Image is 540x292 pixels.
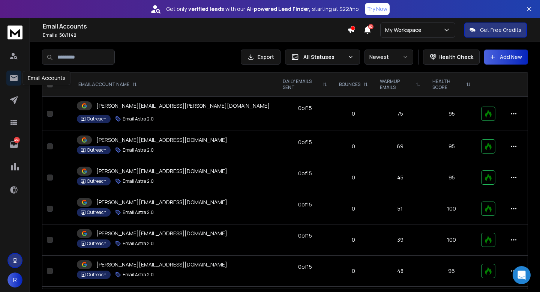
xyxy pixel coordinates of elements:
p: Try Now [367,5,387,13]
div: 0 of 15 [298,138,312,146]
p: [PERSON_NAME][EMAIL_ADDRESS][DOMAIN_NAME] [96,199,227,206]
p: HEALTH SCORE [432,78,463,90]
span: 50 [368,24,373,29]
p: DAILY EMAILS SENT [283,78,319,90]
p: Email Astra 2.0 [123,272,154,278]
td: 39 [374,224,426,256]
p: Get Free Credits [480,26,522,34]
a: 462 [6,137,21,152]
p: Email Astra 2.0 [123,178,154,184]
strong: verified leads [188,5,224,13]
p: 0 [337,267,369,275]
p: Emails : [43,32,347,38]
button: R [7,272,22,287]
div: Open Intercom Messenger [513,266,531,284]
div: 0 of 15 [298,232,312,239]
p: 0 [337,110,369,117]
p: Email Astra 2.0 [123,147,154,153]
p: Outreach [87,272,106,278]
p: Outreach [87,178,106,184]
div: EMAIL ACCOUNT NAME [78,81,137,87]
p: [PERSON_NAME][EMAIL_ADDRESS][PERSON_NAME][DOMAIN_NAME] [96,102,270,110]
p: 0 [337,236,369,244]
button: Get Free Credits [464,23,527,38]
td: 75 [374,97,426,131]
p: 0 [337,205,369,212]
td: 45 [374,162,426,193]
button: Add New [484,50,528,65]
div: Email Accounts [23,71,70,85]
td: 95 [426,131,477,162]
p: Get only with our starting at $22/mo [166,5,359,13]
td: 96 [426,256,477,287]
button: Export [241,50,280,65]
td: 48 [374,256,426,287]
p: All Statuses [303,53,345,61]
td: 95 [426,97,477,131]
p: [PERSON_NAME][EMAIL_ADDRESS][DOMAIN_NAME] [96,136,227,144]
td: 51 [374,193,426,224]
td: 100 [426,224,477,256]
img: logo [7,26,22,39]
h1: Email Accounts [43,22,347,31]
strong: AI-powered Lead Finder, [247,5,310,13]
td: 100 [426,193,477,224]
p: Outreach [87,209,106,215]
td: 69 [374,131,426,162]
p: 462 [14,137,20,143]
p: Email Astra 2.0 [123,241,154,247]
button: Newest [364,50,413,65]
p: Health Check [438,53,473,61]
p: BOUNCES [339,81,360,87]
p: Outreach [87,147,106,153]
p: Outreach [87,116,106,122]
div: 0 of 15 [298,263,312,271]
p: Outreach [87,241,106,247]
p: My Workspace [385,26,424,34]
p: [PERSON_NAME][EMAIL_ADDRESS][DOMAIN_NAME] [96,261,227,268]
button: Try Now [365,3,390,15]
p: 0 [337,174,369,181]
div: 0 of 15 [298,201,312,208]
div: 0 of 15 [298,104,312,112]
p: Email Astra 2.0 [123,209,154,215]
span: 50 / 1142 [59,32,76,38]
p: Email Astra 2.0 [123,116,154,122]
td: 95 [426,162,477,193]
button: Health Check [423,50,480,65]
p: [PERSON_NAME][EMAIL_ADDRESS][DOMAIN_NAME] [96,230,227,237]
div: 0 of 15 [298,170,312,177]
p: 0 [337,143,369,150]
p: [PERSON_NAME][EMAIL_ADDRESS][DOMAIN_NAME] [96,167,227,175]
p: WARMUP EMAILS [380,78,413,90]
